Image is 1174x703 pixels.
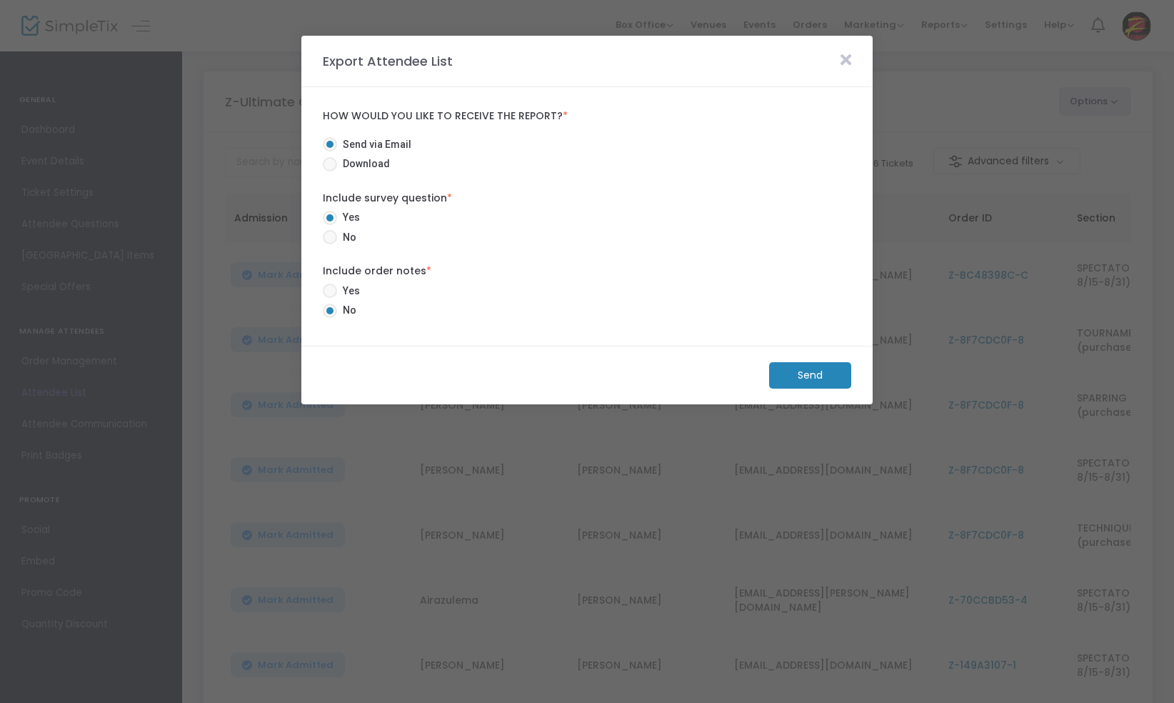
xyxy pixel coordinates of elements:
[323,191,851,206] label: Include survey question
[316,51,460,71] m-panel-title: Export Attendee List
[337,284,360,299] span: Yes
[769,362,851,389] m-button: Send
[337,303,356,318] span: No
[337,210,360,225] span: Yes
[337,156,390,171] span: Download
[323,264,851,279] label: Include order notes
[323,110,851,123] label: How would you like to receive the report?
[337,230,356,245] span: No
[337,137,411,152] span: Send via Email
[301,36,873,87] m-panel-header: Export Attendee List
